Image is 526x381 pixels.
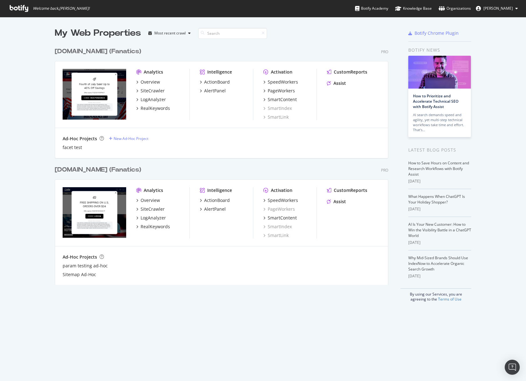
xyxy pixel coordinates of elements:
div: Open Intercom Messenger [505,360,520,375]
div: Organizations [439,5,471,12]
button: [PERSON_NAME] [471,3,523,13]
div: Botify Academy [355,5,388,12]
div: Knowledge Base [395,5,432,12]
span: Welcome back, [PERSON_NAME] ! [33,6,90,11]
span: Leon Krishnayana [483,6,513,11]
